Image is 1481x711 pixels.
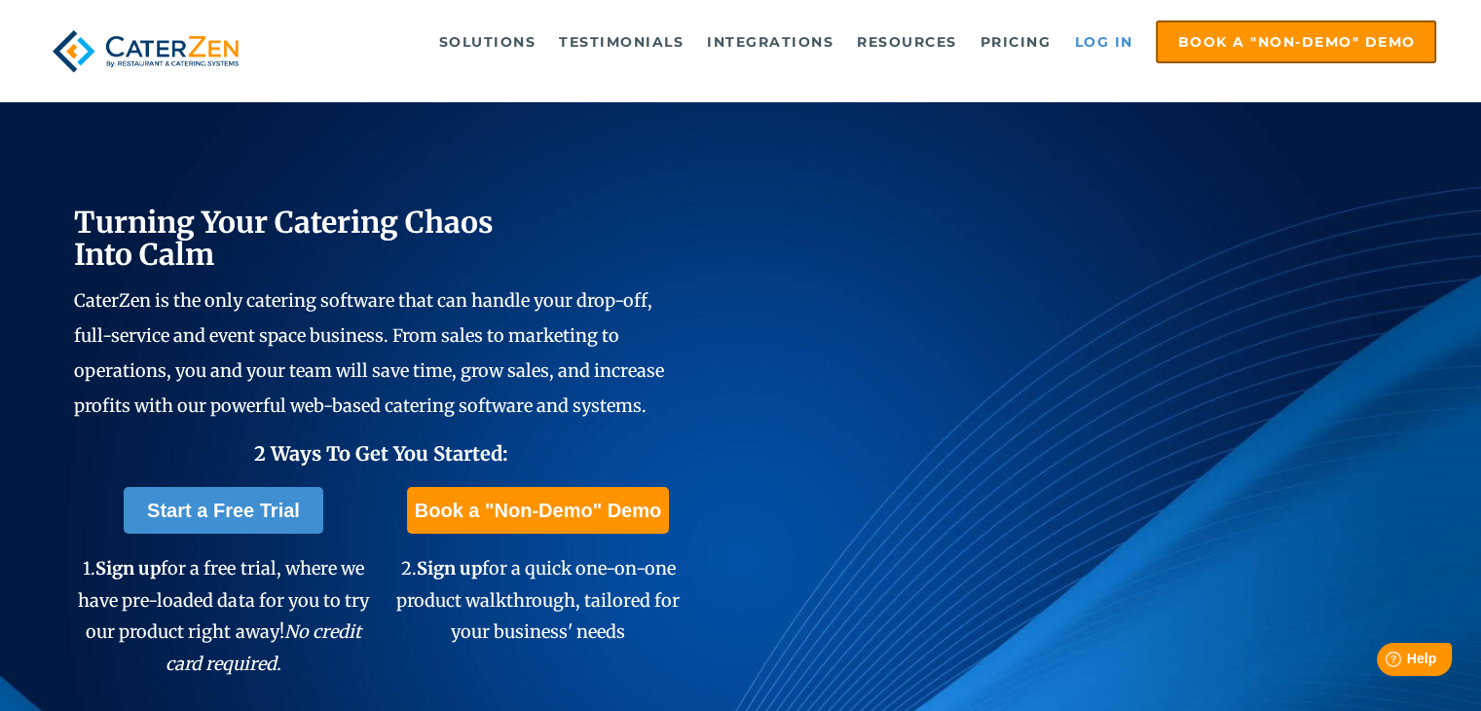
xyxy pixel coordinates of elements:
a: Testimonials [549,22,693,61]
span: Sign up [416,557,481,580]
a: Start a Free Trial [124,487,323,534]
a: Resources [847,22,967,61]
span: 2. for a quick one-on-one product walkthrough, tailored for your business' needs [396,557,680,643]
span: CaterZen is the only catering software that can handle your drop-off, full-service and event spac... [74,289,664,417]
span: Sign up [95,557,161,580]
span: 1. for a free trial, where we have pre-loaded data for you to try our product right away! [78,557,368,674]
em: No credit card required. [166,620,361,674]
a: Book a "Non-Demo" Demo [1156,20,1436,63]
img: caterzen [45,20,247,82]
div: Navigation Menu [282,20,1436,63]
a: Book a "Non-Demo" Demo [407,487,669,534]
span: 2 Ways To Get You Started: [253,441,507,466]
a: Pricing [971,22,1061,61]
span: Turning Your Catering Chaos Into Calm [74,204,494,273]
a: Integrations [697,22,843,61]
iframe: Help widget launcher [1308,635,1460,690]
a: Log in [1064,22,1142,61]
a: Solutions [429,22,546,61]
